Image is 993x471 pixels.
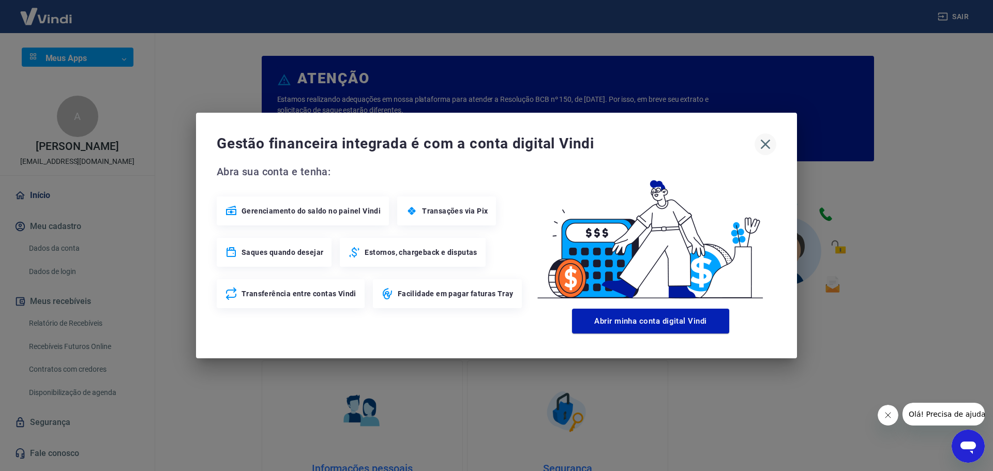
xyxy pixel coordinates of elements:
[6,7,87,16] span: Olá! Precisa de ajuda?
[422,206,488,216] span: Transações via Pix
[242,247,323,257] span: Saques quando desejar
[525,163,776,305] img: Good Billing
[217,163,525,180] span: Abra sua conta e tenha:
[217,133,755,154] span: Gestão financeira integrada é com a conta digital Vindi
[878,405,898,426] iframe: Fechar mensagem
[902,403,985,426] iframe: Mensagem da empresa
[365,247,477,257] span: Estornos, chargeback e disputas
[242,288,356,299] span: Transferência entre contas Vindi
[242,206,381,216] span: Gerenciamento do saldo no painel Vindi
[952,430,985,463] iframe: Botão para abrir a janela de mensagens
[398,288,514,299] span: Facilidade em pagar faturas Tray
[572,309,729,333] button: Abrir minha conta digital Vindi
